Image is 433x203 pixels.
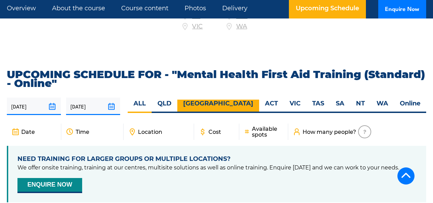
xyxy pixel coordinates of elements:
[252,126,283,138] span: Available spots
[128,100,152,113] label: ALL
[17,178,82,193] button: ENQUIRE NOW
[138,129,162,135] span: Location
[350,100,371,113] label: NT
[21,129,35,135] span: Date
[306,100,330,113] label: TAS
[259,100,284,113] label: ACT
[152,100,177,113] label: QLD
[7,70,426,88] h2: UPCOMING SCHEDULE FOR - "Mental Health First Aid Training (Standard) - Online"
[66,98,120,115] input: To date
[303,129,356,135] span: How many people?
[7,98,61,115] input: From date
[17,155,399,163] h4: NEED TRAINING FOR LARGER GROUPS OR MULTIPLE LOCATIONS?
[330,100,350,113] label: SA
[17,164,399,171] p: We offer onsite training, training at our centres, multisite solutions as well as online training...
[177,100,259,113] label: [GEOGRAPHIC_DATA]
[394,100,426,113] label: Online
[76,129,89,135] span: Time
[371,100,394,113] label: WA
[208,129,221,135] span: Cost
[284,100,306,113] label: VIC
